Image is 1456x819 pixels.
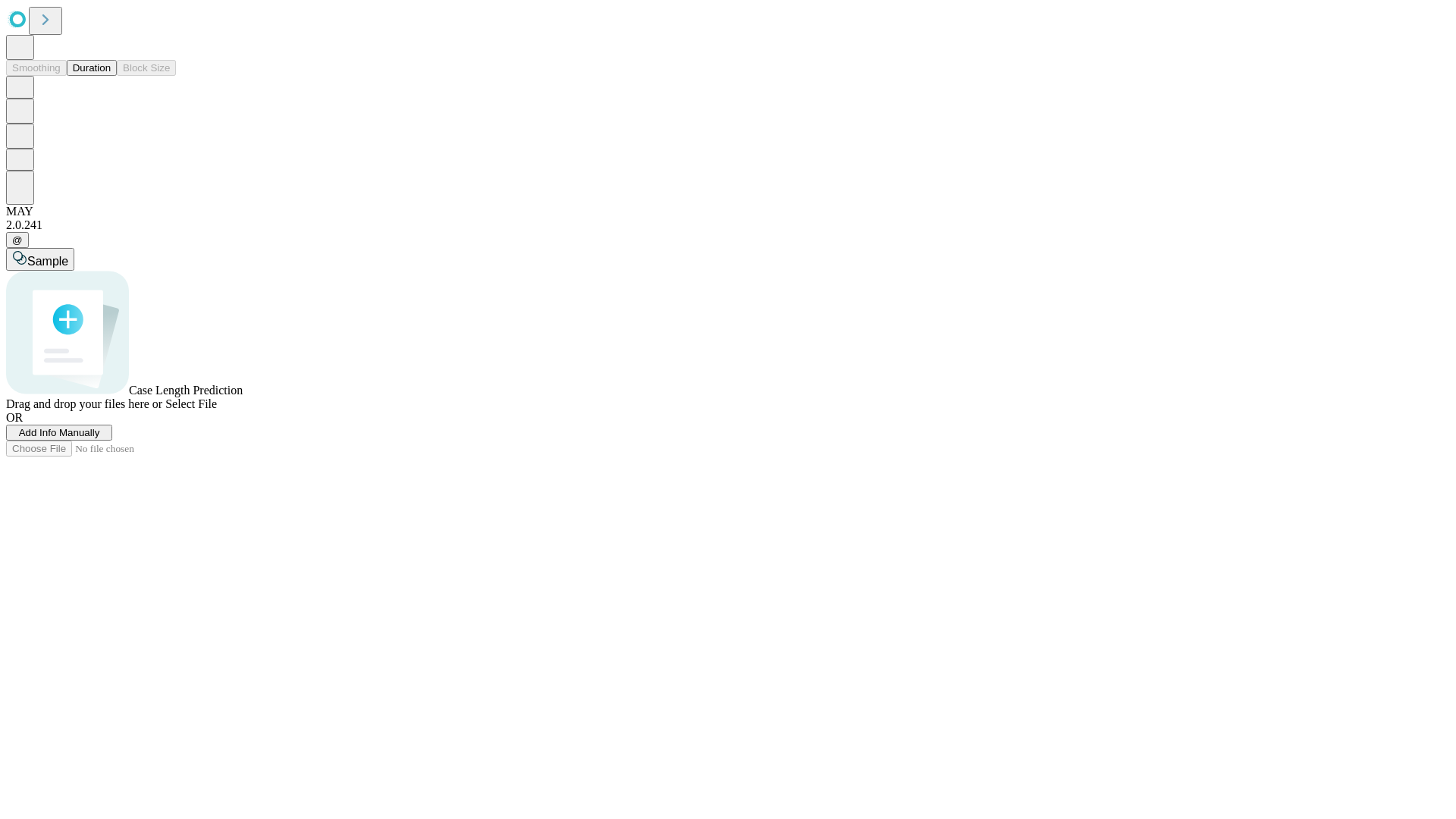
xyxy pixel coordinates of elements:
[165,397,217,410] span: Select File
[6,411,23,424] span: OR
[129,384,243,397] span: Case Length Prediction
[67,60,117,76] button: Duration
[6,232,29,248] button: @
[12,234,23,246] span: @
[6,397,162,410] span: Drag and drop your files here or
[6,205,1450,218] div: MAY
[117,60,176,76] button: Block Size
[6,425,112,441] button: Add Info Manually
[19,427,100,438] span: Add Info Manually
[6,248,74,271] button: Sample
[27,255,68,268] span: Sample
[6,218,1450,232] div: 2.0.241
[6,60,67,76] button: Smoothing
